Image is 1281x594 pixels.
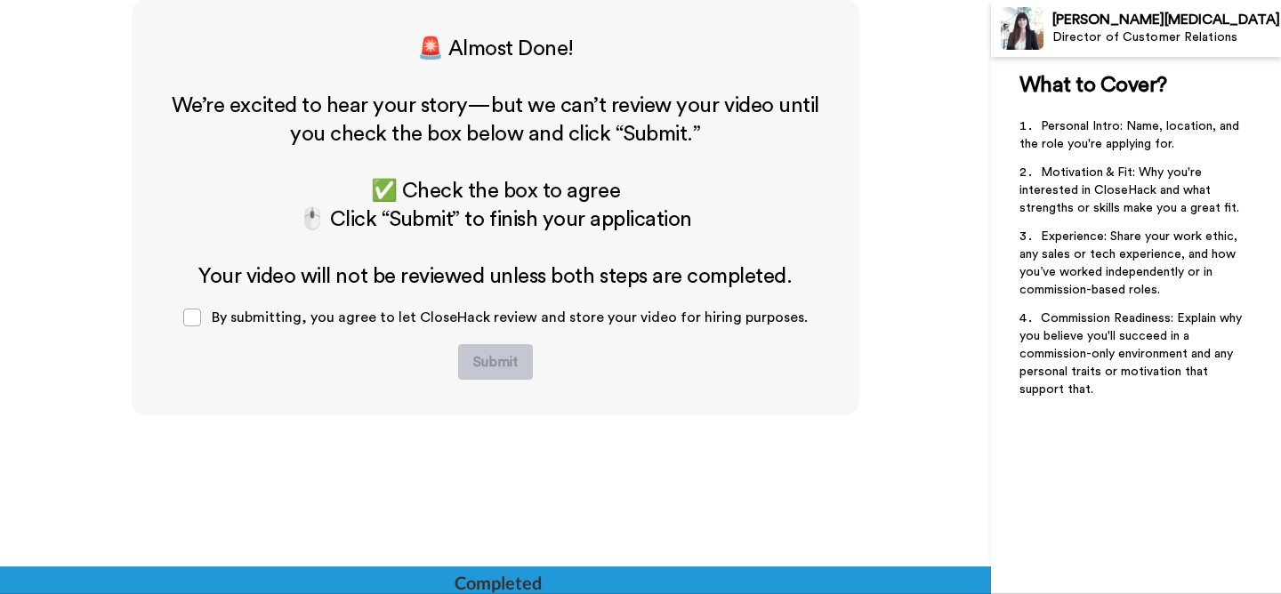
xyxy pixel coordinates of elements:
[299,209,692,230] span: 🖱️ Click “Submit” to finish your application
[371,181,620,202] span: ✅ Check the box to agree
[1019,120,1243,150] span: Personal Intro: Name, location, and the role you're applying for.
[172,95,824,145] span: We’re excited to hear your story—but we can’t review your video until you check the box below and...
[1019,312,1245,396] span: Commission Readiness: Explain why you believe you'll succeed in a commission-only environment and...
[1001,7,1043,50] img: Profile Image
[458,344,533,380] button: Submit
[1019,75,1167,96] span: What to Cover?
[1019,166,1239,214] span: Motivation & Fit: Why you're interested in CloseHack and what strengths or skills make you a grea...
[212,310,808,325] span: By submitting, you agree to let CloseHack review and store your video for hiring purposes.
[1052,12,1280,28] div: [PERSON_NAME][MEDICAL_DATA]
[1019,230,1241,296] span: Experience: Share your work ethic, any sales or tech experience, and how you’ve worked independen...
[1052,30,1280,45] div: Director of Customer Relations
[198,266,792,287] span: Your video will not be reviewed unless both steps are completed.
[417,38,574,60] span: 🚨 Almost Done!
